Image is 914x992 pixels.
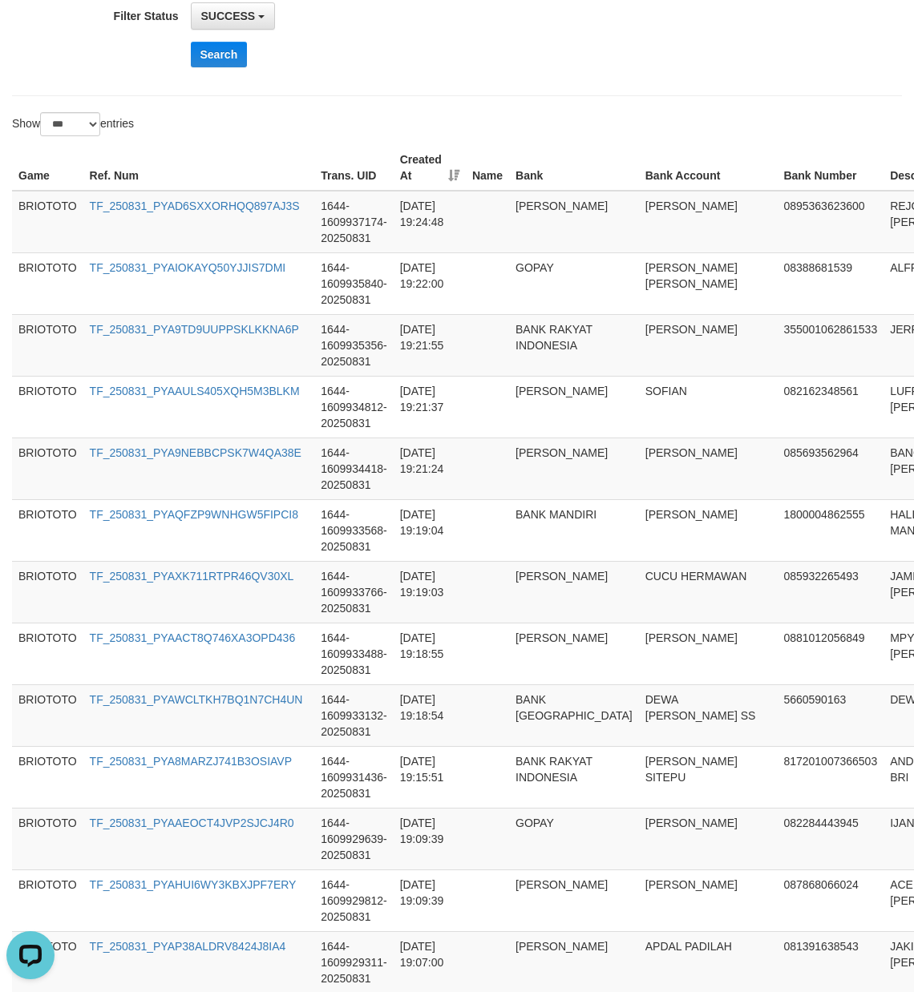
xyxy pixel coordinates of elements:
[90,693,303,706] a: TF_250831_PYAWCLTKH7BQ1N7CH4UN
[777,746,884,808] td: 817201007366503
[394,314,466,376] td: [DATE] 19:21:55
[639,623,778,684] td: [PERSON_NAME]
[639,252,778,314] td: [PERSON_NAME] [PERSON_NAME]
[314,499,394,561] td: 1644-1609933568-20250831
[314,314,394,376] td: 1644-1609935356-20250831
[314,746,394,808] td: 1644-1609931436-20250831
[90,508,298,521] a: TF_250831_PYAQFZP9WNHGW5FIPCI8
[90,817,294,829] a: TF_250831_PYAAEOCT4JVP2SJCJ4R0
[777,808,884,869] td: 082284443945
[777,145,884,191] th: Bank Number
[314,252,394,314] td: 1644-1609935840-20250831
[90,570,294,583] a: TF_250831_PYAXK711RTPR46QV30XL
[639,314,778,376] td: [PERSON_NAME]
[12,684,83,746] td: BRIOTOTO
[777,499,884,561] td: 1800004862555
[90,755,292,768] a: TF_250831_PYA8MARZJ741B3OSIAVP
[201,10,256,22] span: SUCCESS
[314,561,394,623] td: 1644-1609933766-20250831
[777,869,884,931] td: 087868066024
[639,746,778,808] td: [PERSON_NAME] SITEPU
[509,684,639,746] td: BANK [GEOGRAPHIC_DATA]
[90,446,301,459] a: TF_250831_PYA9NEBBCPSK7W4QA38E
[639,561,778,623] td: CUCU HERMAWAN
[12,112,134,136] label: Show entries
[639,808,778,869] td: [PERSON_NAME]
[314,376,394,438] td: 1644-1609934812-20250831
[509,252,639,314] td: GOPAY
[394,869,466,931] td: [DATE] 19:09:39
[777,561,884,623] td: 085932265493
[394,145,466,191] th: Created At: activate to sort column ascending
[777,684,884,746] td: 5660590163
[314,623,394,684] td: 1644-1609933488-20250831
[394,623,466,684] td: [DATE] 19:18:55
[314,145,394,191] th: Trans. UID
[12,314,83,376] td: BRIOTOTO
[90,323,299,336] a: TF_250831_PYA9TD9UUPPSKLKKNA6P
[12,376,83,438] td: BRIOTOTO
[394,499,466,561] td: [DATE] 19:19:04
[6,6,55,54] button: Open LiveChat chat widget
[12,623,83,684] td: BRIOTOTO
[12,499,83,561] td: BRIOTOTO
[314,438,394,499] td: 1644-1609934418-20250831
[90,200,300,212] a: TF_250831_PYAD6SXXORHQQ897AJ3S
[509,561,639,623] td: [PERSON_NAME]
[466,145,509,191] th: Name
[83,145,315,191] th: Ref. Num
[191,42,248,67] button: Search
[777,623,884,684] td: 0881012056849
[509,623,639,684] td: [PERSON_NAME]
[394,746,466,808] td: [DATE] 19:15:51
[509,808,639,869] td: GOPAY
[639,191,778,253] td: [PERSON_NAME]
[394,252,466,314] td: [DATE] 19:22:00
[394,561,466,623] td: [DATE] 19:19:03
[394,684,466,746] td: [DATE] 19:18:54
[639,499,778,561] td: [PERSON_NAME]
[314,191,394,253] td: 1644-1609937174-20250831
[90,940,286,953] a: TF_250831_PYAP38ALDRV8424J8IA4
[639,438,778,499] td: [PERSON_NAME]
[509,499,639,561] td: BANK MANDIRI
[777,314,884,376] td: 355001062861533
[394,438,466,499] td: [DATE] 19:21:24
[777,376,884,438] td: 082162348561
[777,252,884,314] td: 08388681539
[394,808,466,869] td: [DATE] 19:09:39
[509,376,639,438] td: [PERSON_NAME]
[394,376,466,438] td: [DATE] 19:21:37
[12,438,83,499] td: BRIOTOTO
[12,252,83,314] td: BRIOTOTO
[90,878,297,891] a: TF_250831_PYAHUI6WY3KBXJPF7ERY
[314,684,394,746] td: 1644-1609933132-20250831
[12,191,83,253] td: BRIOTOTO
[90,385,300,397] a: TF_250831_PYAAULS405XQH5M3BLKM
[639,145,778,191] th: Bank Account
[639,869,778,931] td: [PERSON_NAME]
[394,191,466,253] td: [DATE] 19:24:48
[12,561,83,623] td: BRIOTOTO
[509,869,639,931] td: [PERSON_NAME]
[191,2,276,30] button: SUCCESS
[509,746,639,808] td: BANK RAKYAT INDONESIA
[639,376,778,438] td: SOFIAN
[90,631,296,644] a: TF_250831_PYAACT8Q746XA3OPD436
[314,869,394,931] td: 1644-1609929812-20250831
[40,112,100,136] select: Showentries
[509,314,639,376] td: BANK RAKYAT INDONESIA
[90,261,286,274] a: TF_250831_PYAIOKAYQ50YJJIS7DMI
[509,191,639,253] td: [PERSON_NAME]
[12,808,83,869] td: BRIOTOTO
[12,869,83,931] td: BRIOTOTO
[777,191,884,253] td: 0895363623600
[12,145,83,191] th: Game
[509,145,639,191] th: Bank
[509,438,639,499] td: [PERSON_NAME]
[777,438,884,499] td: 085693562964
[314,808,394,869] td: 1644-1609929639-20250831
[639,684,778,746] td: DEWA [PERSON_NAME] SS
[12,746,83,808] td: BRIOTOTO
